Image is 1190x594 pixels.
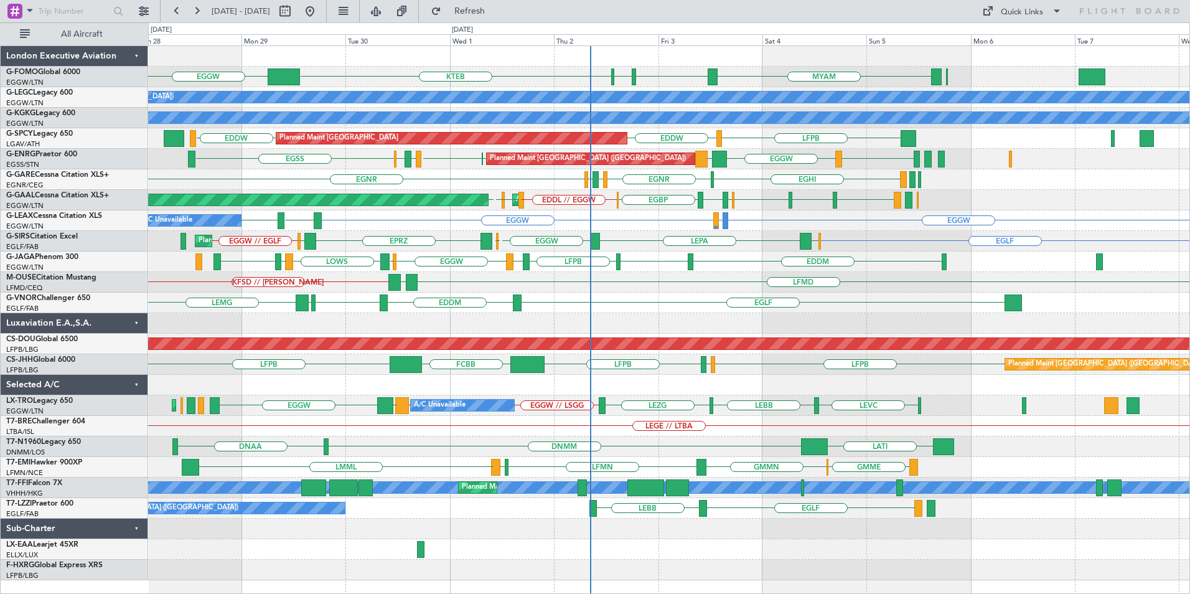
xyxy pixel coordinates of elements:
span: LX-TRO [6,397,33,405]
a: F-HXRGGlobal Express XRS [6,562,103,569]
a: EGGW/LTN [6,98,44,108]
a: EGGW/LTN [6,407,44,416]
span: G-LEGC [6,89,33,97]
a: T7-EMIHawker 900XP [6,459,82,466]
a: EGGW/LTN [6,78,44,87]
div: Tue 7 [1075,34,1179,45]
span: LX-EAA [6,541,33,549]
a: G-VNORChallenger 650 [6,295,90,302]
div: Planned Maint [GEOGRAPHIC_DATA] ([GEOGRAPHIC_DATA]) [490,149,686,168]
div: Mon 29 [241,34,345,45]
div: Planned Maint [GEOGRAPHIC_DATA] ([GEOGRAPHIC_DATA]) [462,478,658,497]
a: T7-N1960Legacy 650 [6,438,81,446]
a: ELLX/LUX [6,550,38,560]
a: T7-BREChallenger 604 [6,418,85,425]
a: M-OUSECitation Mustang [6,274,96,281]
a: CS-JHHGlobal 6000 [6,356,75,364]
a: G-KGKGLegacy 600 [6,110,75,117]
span: CS-JHH [6,356,33,364]
span: G-FOMO [6,68,38,76]
span: G-KGKG [6,110,35,117]
span: G-SPCY [6,130,33,138]
a: EGLF/FAB [6,304,39,313]
div: Thu 2 [554,34,658,45]
div: A/C Unavailable [141,211,192,230]
span: G-ENRG [6,151,35,158]
a: EGGW/LTN [6,222,44,231]
span: All Aircraft [32,30,131,39]
a: EGSS/STN [6,160,39,169]
a: G-ENRGPraetor 600 [6,151,77,158]
div: [DATE] [151,25,172,35]
div: Planned Maint [GEOGRAPHIC_DATA] ([GEOGRAPHIC_DATA]) [199,232,395,250]
div: AOG Maint Dusseldorf [516,191,588,209]
a: G-SPCYLegacy 650 [6,130,73,138]
a: LFMN/NCE [6,468,43,478]
div: Planned Maint [GEOGRAPHIC_DATA] [279,129,398,148]
div: A/C Unavailable [414,396,466,415]
span: T7-LZZI [6,500,32,507]
span: F-HXRG [6,562,34,569]
a: T7-LZZIPraetor 600 [6,500,73,507]
div: Wed 1 [450,34,554,45]
a: G-FOMOGlobal 6000 [6,68,80,76]
a: CS-DOUGlobal 6500 [6,336,78,343]
span: M-OUSE [6,274,36,281]
a: G-GAALCessna Citation XLS+ [6,192,109,199]
a: G-LEGCLegacy 600 [6,89,73,97]
div: Sat 4 [762,34,866,45]
a: VHHH/HKG [6,489,43,498]
a: G-LEAXCessna Citation XLS [6,212,102,220]
button: Quick Links [976,1,1068,21]
span: G-SIRS [6,233,30,240]
div: Fri 3 [658,34,762,45]
span: G-JAGA [6,253,35,261]
a: EGNR/CEG [6,181,44,190]
div: [DATE] [452,25,473,35]
span: G-LEAX [6,212,33,220]
span: G-VNOR [6,295,37,302]
span: T7-BRE [6,418,32,425]
div: Mon 6 [971,34,1075,45]
span: T7-FFI [6,479,28,487]
span: CS-DOU [6,336,35,343]
input: Trip Number [38,2,110,21]
div: Planned Maint [GEOGRAPHIC_DATA] ([GEOGRAPHIC_DATA]) [176,396,372,415]
a: LFPB/LBG [6,365,39,375]
a: LFPB/LBG [6,345,39,354]
a: LTBA/ISL [6,427,34,436]
span: G-GAAL [6,192,35,199]
div: Sun 5 [866,34,970,45]
a: EGLF/FAB [6,509,39,519]
button: Refresh [425,1,500,21]
a: LFPB/LBG [6,571,39,580]
span: G-GARE [6,171,35,179]
a: EGLF/FAB [6,242,39,252]
span: T7-N1960 [6,438,41,446]
a: G-SIRSCitation Excel [6,233,78,240]
a: LGAV/ATH [6,139,40,149]
a: LX-EAALearjet 45XR [6,541,78,549]
div: Quick Links [1001,6,1043,19]
a: DNMM/LOS [6,448,45,457]
div: Tue 30 [345,34,449,45]
a: LX-TROLegacy 650 [6,397,73,405]
div: Sun 28 [138,34,241,45]
a: G-JAGAPhenom 300 [6,253,78,261]
a: EGGW/LTN [6,201,44,210]
a: G-GARECessna Citation XLS+ [6,171,109,179]
button: All Aircraft [14,24,135,44]
a: EGGW/LTN [6,263,44,272]
span: [DATE] - [DATE] [212,6,270,17]
a: LFMD/CEQ [6,283,42,293]
a: EGGW/LTN [6,119,44,128]
span: Refresh [444,7,496,16]
span: T7-EMI [6,459,30,466]
a: T7-FFIFalcon 7X [6,479,62,487]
